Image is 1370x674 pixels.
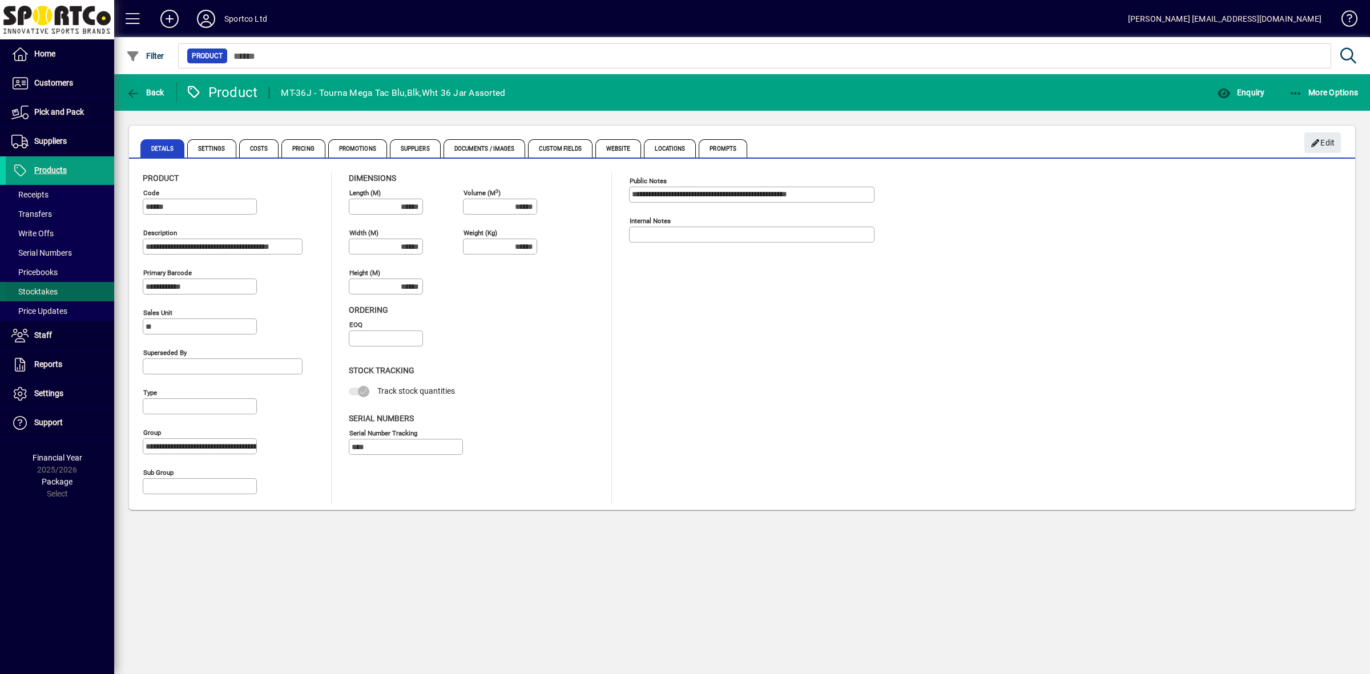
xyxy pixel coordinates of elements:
[6,409,114,437] a: Support
[186,83,258,102] div: Product
[123,46,167,66] button: Filter
[34,166,67,175] span: Products
[281,139,325,158] span: Pricing
[11,287,58,296] span: Stocktakes
[1289,88,1359,97] span: More Options
[33,453,82,462] span: Financial Year
[349,305,388,314] span: Ordering
[143,429,161,437] mat-label: Group
[6,40,114,68] a: Home
[644,139,696,158] span: Locations
[126,88,164,97] span: Back
[143,269,192,277] mat-label: Primary barcode
[6,69,114,98] a: Customers
[34,418,63,427] span: Support
[464,189,501,197] mat-label: Volume (m )
[187,139,236,158] span: Settings
[6,185,114,204] a: Receipts
[6,98,114,127] a: Pick and Pack
[188,9,224,29] button: Profile
[349,366,414,375] span: Stock Tracking
[11,190,49,199] span: Receipts
[349,173,396,183] span: Dimensions
[34,49,55,58] span: Home
[143,189,159,197] mat-label: Code
[6,263,114,282] a: Pricebooks
[143,389,157,397] mat-label: Type
[630,177,667,185] mat-label: Public Notes
[11,229,54,238] span: Write Offs
[1304,132,1341,153] button: Edit
[6,321,114,350] a: Staff
[1333,2,1356,39] a: Knowledge Base
[114,82,177,103] app-page-header-button: Back
[6,243,114,263] a: Serial Numbers
[11,306,67,316] span: Price Updates
[464,229,497,237] mat-label: Weight (Kg)
[699,139,747,158] span: Prompts
[6,127,114,156] a: Suppliers
[6,204,114,224] a: Transfers
[1217,88,1264,97] span: Enquiry
[495,188,498,193] sup: 3
[390,139,441,158] span: Suppliers
[349,229,378,237] mat-label: Width (m)
[140,139,184,158] span: Details
[349,269,380,277] mat-label: Height (m)
[528,139,592,158] span: Custom Fields
[1286,82,1361,103] button: More Options
[281,84,505,102] div: MT-36J - Tourna Mega Tac Blu,Blk,Wht 36 Jar Assorted
[143,173,179,183] span: Product
[328,139,387,158] span: Promotions
[143,349,187,357] mat-label: Superseded by
[42,477,72,486] span: Package
[6,380,114,408] a: Settings
[151,9,188,29] button: Add
[34,360,62,369] span: Reports
[11,268,58,277] span: Pricebooks
[143,309,172,317] mat-label: Sales unit
[34,78,73,87] span: Customers
[143,229,177,237] mat-label: Description
[192,50,223,62] span: Product
[239,139,279,158] span: Costs
[1214,82,1267,103] button: Enquiry
[34,389,63,398] span: Settings
[143,469,174,477] mat-label: Sub group
[349,189,381,197] mat-label: Length (m)
[11,248,72,257] span: Serial Numbers
[11,209,52,219] span: Transfers
[224,10,267,28] div: Sportco Ltd
[444,139,526,158] span: Documents / Images
[1311,134,1335,152] span: Edit
[6,282,114,301] a: Stocktakes
[349,321,362,329] mat-label: EOQ
[349,414,414,423] span: Serial Numbers
[349,429,417,437] mat-label: Serial Number tracking
[6,224,114,243] a: Write Offs
[123,82,167,103] button: Back
[34,330,52,340] span: Staff
[6,350,114,379] a: Reports
[126,51,164,60] span: Filter
[34,136,67,146] span: Suppliers
[630,217,671,225] mat-label: Internal Notes
[595,139,642,158] span: Website
[377,386,455,395] span: Track stock quantities
[34,107,84,116] span: Pick and Pack
[1128,10,1321,28] div: [PERSON_NAME] [EMAIL_ADDRESS][DOMAIN_NAME]
[6,301,114,321] a: Price Updates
